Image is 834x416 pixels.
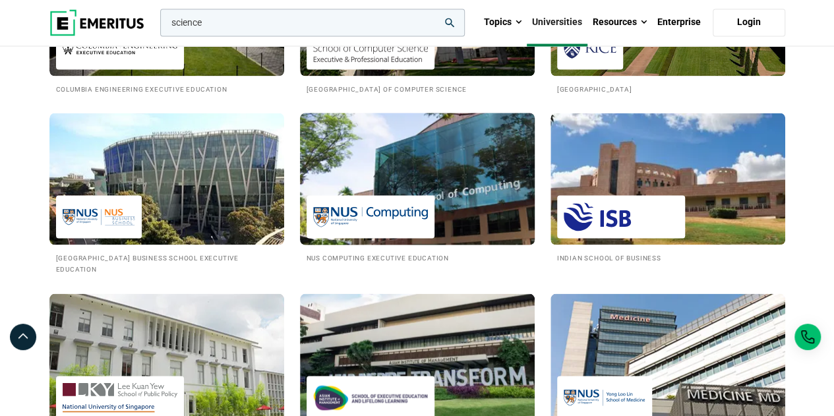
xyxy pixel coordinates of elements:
h2: NUS Computing Executive Education [307,251,528,262]
img: Universities We Work With [288,106,547,251]
a: Login [713,9,785,36]
a: Universities We Work With Indian School of Business Indian School of Business [551,113,785,262]
img: NUS Yong Loo Lin School of Medicine [564,382,645,412]
img: National University of Singapore Business School Executive Education [63,202,135,231]
h2: [GEOGRAPHIC_DATA] [557,82,779,94]
img: Rice University [564,33,616,63]
img: Indian School of Business [564,202,678,231]
h2: Columbia Engineering Executive Education [56,82,278,94]
img: Carnegie Mellon University School of Computer Science [313,33,428,63]
h2: Indian School of Business [557,251,779,262]
a: Universities We Work With NUS Computing Executive Education NUS Computing Executive Education [300,113,535,262]
img: Lee Kuan Yew School of Public Policy Executive Education, NUS [63,382,177,412]
img: Universities We Work With [551,113,785,245]
img: NUS Computing Executive Education [313,202,428,231]
img: Asian Institute of Management [313,382,428,412]
img: Columbia Engineering Executive Education [63,33,177,63]
input: woocommerce-product-search-field-0 [160,9,465,36]
h2: [GEOGRAPHIC_DATA] of Computer Science [307,82,528,94]
img: Universities We Work With [49,113,284,245]
h2: [GEOGRAPHIC_DATA] Business School Executive Education [56,251,278,274]
a: Universities We Work With National University of Singapore Business School Executive Education [G... [49,113,284,274]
